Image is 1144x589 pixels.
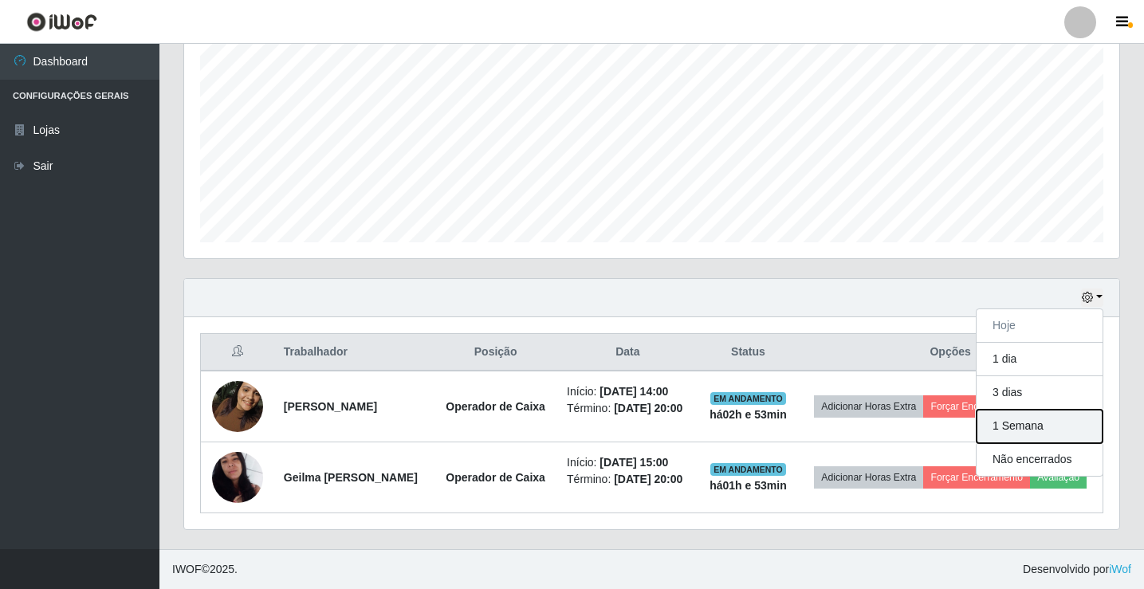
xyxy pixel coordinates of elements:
[977,410,1103,443] button: 1 Semana
[446,471,545,484] strong: Operador de Caixa
[557,334,698,371] th: Data
[977,376,1103,410] button: 3 dias
[212,372,263,440] img: 1696887105961.jpeg
[1023,561,1131,578] span: Desenvolvido por
[710,463,786,476] span: EM ANDAMENTO
[1030,466,1087,489] button: Avaliação
[434,334,557,371] th: Posição
[614,402,682,414] time: [DATE] 20:00
[212,432,263,523] img: 1699231984036.jpeg
[26,12,97,32] img: CoreUI Logo
[567,400,689,417] li: Término:
[600,385,668,398] time: [DATE] 14:00
[923,395,1030,418] button: Forçar Encerramento
[172,561,238,578] span: © 2025 .
[710,408,787,421] strong: há 02 h e 53 min
[710,392,786,405] span: EM ANDAMENTO
[600,456,668,469] time: [DATE] 15:00
[274,334,434,371] th: Trabalhador
[923,466,1030,489] button: Forçar Encerramento
[567,471,689,488] li: Término:
[1109,563,1131,575] a: iWof
[977,309,1103,343] button: Hoje
[446,400,545,413] strong: Operador de Caixa
[614,473,682,485] time: [DATE] 20:00
[814,395,923,418] button: Adicionar Horas Extra
[977,343,1103,376] button: 1 dia
[814,466,923,489] button: Adicionar Horas Extra
[698,334,799,371] th: Status
[977,443,1103,476] button: Não encerrados
[710,479,787,492] strong: há 01 h e 53 min
[284,471,418,484] strong: Geilma [PERSON_NAME]
[172,563,202,575] span: IWOF
[284,400,377,413] strong: [PERSON_NAME]
[798,334,1103,371] th: Opções
[567,454,689,471] li: Início:
[567,383,689,400] li: Início:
